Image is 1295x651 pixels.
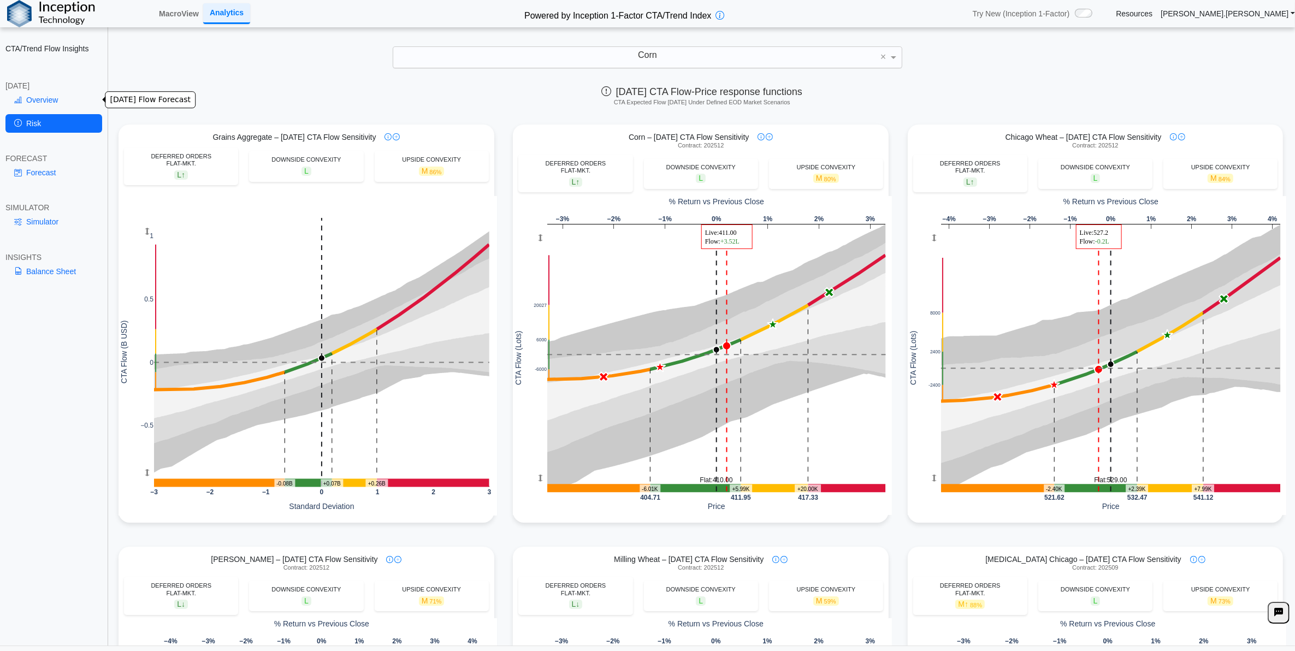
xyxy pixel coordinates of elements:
[211,554,377,564] span: [PERSON_NAME] – [DATE] CTA Flow Sensitivity
[419,167,445,176] span: M
[638,50,657,60] span: Corn
[174,600,188,609] span: L
[774,164,878,171] div: UPSIDE CONVEXITY
[649,586,753,593] div: DOWNSIDE CONVEXITY
[129,153,233,167] div: DEFERRED ORDERS FLAT-MKT.
[1091,174,1101,183] span: L
[614,554,764,564] span: Milling Wheat – [DATE] CTA Flow Sensitivity
[971,177,974,186] span: ↑
[1198,556,1205,563] img: plus-icon.svg
[965,600,968,609] span: ↑
[1219,598,1231,605] span: 73%
[569,177,583,187] span: L
[955,600,985,609] span: M
[5,163,102,182] a: Forecast
[380,586,483,593] div: UPSIDE CONVEXITY
[174,170,188,180] span: L
[524,582,627,596] div: DEFERRED ORDERS FLAT-MKT.
[1178,133,1185,140] img: plus-icon.svg
[1190,556,1197,563] img: info-icon.svg
[419,596,445,606] span: M
[5,203,102,212] div: SIMULATOR
[429,598,441,605] span: 71%
[5,262,102,281] a: Balance Sheet
[919,582,1022,596] div: DEFERRED ORDERS FLAT-MKT.
[520,6,715,22] h2: Powered by Inception 1-Factor CTA/Trend Index
[212,132,376,142] span: Grains Aggregate – [DATE] CTA Flow Sensitivity
[1044,164,1147,171] div: DOWNSIDE CONVEXITY
[1170,133,1177,140] img: info-icon.svg
[879,47,888,68] span: Clear value
[970,602,982,608] span: 88%
[380,156,483,163] div: UPSIDE CONVEXITY
[5,91,102,109] a: Overview
[5,252,102,262] div: INSIGHTS
[780,556,788,563] img: plus-icon.svg
[629,132,749,142] span: Corn – [DATE] CTA Flow Sensitivity
[824,176,836,182] span: 80%
[393,133,400,140] img: plus-icon.svg
[115,99,1289,106] h5: CTA Expected Flow [DATE] Under Defined EOD Market Scenarios
[385,133,392,140] img: info-icon.svg
[649,164,753,171] div: DOWNSIDE CONVEXITY
[255,156,358,163] div: DOWNSIDE CONVEXITY
[255,586,358,593] div: DOWNSIDE CONVEXITY
[5,153,102,163] div: FORECAST
[1219,176,1231,182] span: 84%
[678,142,724,149] span: Contract: 202512
[576,177,580,186] span: ↑
[963,177,977,187] span: L
[1072,142,1118,149] span: Contract: 202512
[301,596,311,606] span: L
[569,600,583,609] span: L
[1044,586,1147,593] div: DOWNSIDE CONVEXITY
[696,596,706,606] span: L
[985,554,1181,564] span: [MEDICAL_DATA] Chicago – [DATE] CTA Flow Sensitivity
[181,600,185,609] span: ↓
[155,4,203,23] a: MacroView
[772,556,779,563] img: info-icon.svg
[5,212,102,231] a: Simulator
[1169,586,1272,593] div: UPSIDE CONVEXITY
[1169,164,1272,171] div: UPSIDE CONVEXITY
[1161,9,1295,19] a: [PERSON_NAME].[PERSON_NAME]
[301,167,311,176] span: L
[824,598,836,605] span: 59%
[105,92,196,109] div: [DATE] Flow Forecast
[1091,596,1101,606] span: L
[429,169,441,175] span: 86%
[758,133,765,140] img: info-icon.svg
[1208,174,1233,183] span: M
[973,9,1070,19] span: Try New (Inception 1-Factor)
[181,170,185,179] span: ↑
[129,582,233,596] div: DEFERRED ORDERS FLAT-MKT.
[813,596,839,606] span: M
[813,174,839,183] span: M
[919,160,1022,174] div: DEFERRED ORDERS FLAT-MKT.
[386,556,393,563] img: info-icon.svg
[880,52,886,62] span: ×
[766,133,773,140] img: plus-icon.svg
[1072,564,1118,571] span: Contract: 202509
[1006,132,1162,142] span: Chicago Wheat – [DATE] CTA Flow Sensitivity
[5,114,102,133] a: Risk
[696,174,706,183] span: L
[5,44,102,54] h2: CTA/Trend Flow Insights
[1116,9,1152,19] a: Resources
[203,3,250,23] a: Analytics
[678,564,724,571] span: Contract: 202512
[394,556,401,563] img: plus-icon.svg
[524,160,627,174] div: DEFERRED ORDERS FLAT-MKT.
[576,600,580,609] span: ↓
[283,564,329,571] span: Contract: 202512
[774,586,878,593] div: UPSIDE CONVEXITY
[5,81,102,91] div: [DATE]
[1208,596,1233,606] span: M
[602,86,802,97] span: [DATE] CTA Flow-Price response functions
